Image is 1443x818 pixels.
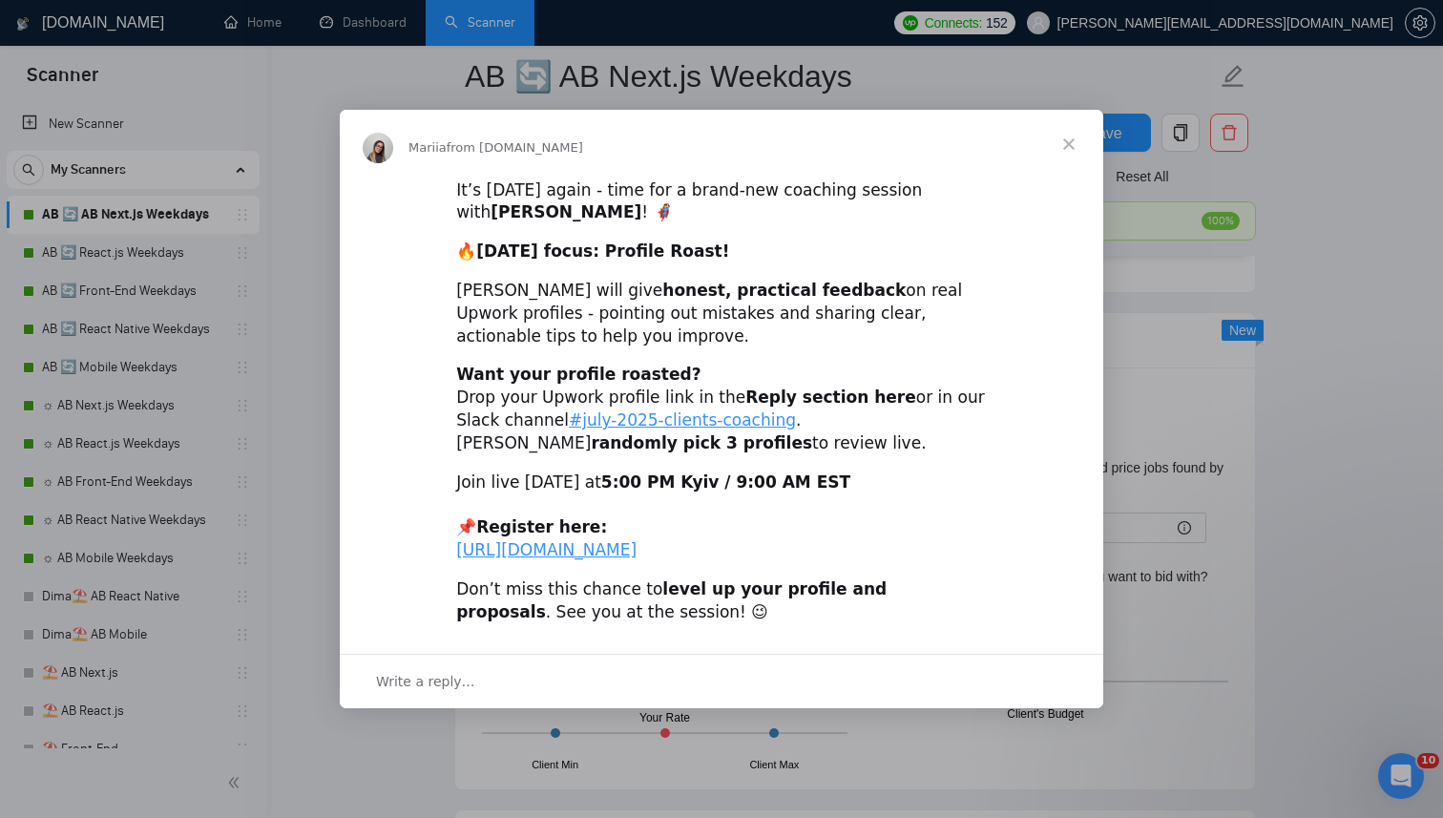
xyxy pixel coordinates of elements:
[456,365,701,384] b: Want your profile roasted?
[476,517,607,536] b: Register here:
[491,202,641,221] b: [PERSON_NAME]
[745,388,916,407] b: Reply section here
[39,524,320,544] div: 👑 Laziza AI - Job Pre-Qualification
[39,369,155,389] span: Search for help
[340,654,1103,708] div: Open conversation and reply
[569,410,796,430] a: #july-2025-clients-coaching
[19,289,363,342] div: Ask a question
[28,406,354,461] div: ✅ How To: Connect your agency to [DOMAIN_NAME]
[376,669,475,694] span: Write a reply…
[39,469,320,509] div: 🔠 GigRadar Search Syntax: Query Operators for Optimized Job Searches
[277,31,315,69] img: Profile image for Mariia
[456,280,987,347] div: [PERSON_NAME] will give on real Upwork profiles - pointing out mistakes and sharing clear, action...
[303,643,333,657] span: Help
[204,31,242,69] img: Profile image for Sofiia
[456,472,987,562] div: Join live [DATE] at ​ 📌 ​
[240,31,279,69] img: Profile image for Nazar
[456,364,987,454] div: Drop your Upwork profile link in the or in our Slack channel . [PERSON_NAME] to review live.
[158,643,224,657] span: Messages
[38,233,344,265] p: How can we help?
[601,472,850,492] b: 5:00 PM Kyiv / 9:00 AM EST
[408,140,447,155] span: Mariia
[39,305,320,325] div: Ask a question
[447,140,583,155] span: from [DOMAIN_NAME]
[363,133,393,163] img: Profile image for Mariia
[456,241,987,263] div: 🔥
[476,241,729,261] b: [DATE] focus: Profile Roast!
[127,596,254,672] button: Messages
[456,579,887,621] b: level up your profile and proposals
[456,540,637,559] a: [URL][DOMAIN_NAME]
[38,136,344,233] p: Hi [PERSON_NAME][EMAIL_ADDRESS][DOMAIN_NAME] 👋
[28,552,354,587] div: Sardor AI Prompt Library
[28,516,354,552] div: 👑 Laziza AI - Job Pre-Qualification
[42,643,85,657] span: Home
[39,413,320,453] div: ✅ How To: Connect your agency to [DOMAIN_NAME]
[38,36,69,67] img: logo
[662,281,906,300] b: honest, practical feedback
[28,360,354,398] button: Search for help
[456,179,987,225] div: It’s [DATE] again - time for a brand-new coaching session with ! 🦸‍♀️
[456,578,987,624] div: Don’t miss this chance to . See you at the session! 😉
[1035,110,1103,178] span: Close
[28,461,354,516] div: 🔠 GigRadar Search Syntax: Query Operators for Optimized Job Searches
[591,433,812,452] b: randomly pick 3 profiles
[255,596,382,672] button: Help
[328,31,363,65] div: Close
[39,559,320,579] div: Sardor AI Prompt Library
